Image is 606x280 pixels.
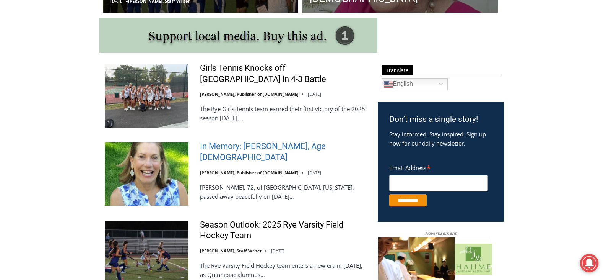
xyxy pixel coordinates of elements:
[200,261,368,279] p: The Rye Varsity Field Hockey team enters a new era in [DATE], as Quinnipiac alumnus…
[417,229,464,237] span: Advertisement
[0,77,77,95] a: Open Tues. - Sun. [PHONE_NUMBER]
[389,113,492,126] h3: Don’t miss a single story!
[200,141,368,163] a: In Memory: [PERSON_NAME], Age [DEMOGRAPHIC_DATA]
[105,142,188,205] img: In Memory: Maryanne Bardwil Lynch, Age 72
[382,78,448,90] a: English
[193,0,361,74] div: "At the 10am stand-up meeting, each intern gets a chance to take [PERSON_NAME] and the other inte...
[79,48,112,92] div: "...watching a master [PERSON_NAME] chef prepare an omakase meal is fascinating dinner theater an...
[308,91,321,97] time: [DATE]
[200,170,299,175] a: [PERSON_NAME], Publisher of [DOMAIN_NAME]
[200,76,354,93] span: Intern @ [DOMAIN_NAME]
[271,248,284,254] time: [DATE]
[184,74,370,95] a: Intern @ [DOMAIN_NAME]
[382,65,413,75] span: Translate
[200,104,368,123] p: The Rye Girls Tennis team earned their first victory of the 2025 season [DATE],…
[389,160,488,174] label: Email Address
[389,129,492,148] p: Stay informed. Stay inspired. Sign up now for our daily newsletter.
[200,63,368,85] a: Girls Tennis Knocks off [GEOGRAPHIC_DATA] in 4-3 Battle
[200,248,262,254] a: [PERSON_NAME], Staff Writer
[105,64,188,127] img: Girls Tennis Knocks off Mamaroneck in 4-3 Battle
[2,79,75,108] span: Open Tues. - Sun. [PHONE_NUMBER]
[200,219,368,241] a: Season Outlook: 2025 Rye Varsity Field Hockey Team
[200,183,368,201] p: [PERSON_NAME], 72, of [GEOGRAPHIC_DATA], [US_STATE], passed away peacefully on [DATE]…
[308,170,321,175] time: [DATE]
[384,80,393,89] img: en
[200,91,299,97] a: [PERSON_NAME], Publisher of [DOMAIN_NAME]
[99,18,377,53] img: support local media, buy this ad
